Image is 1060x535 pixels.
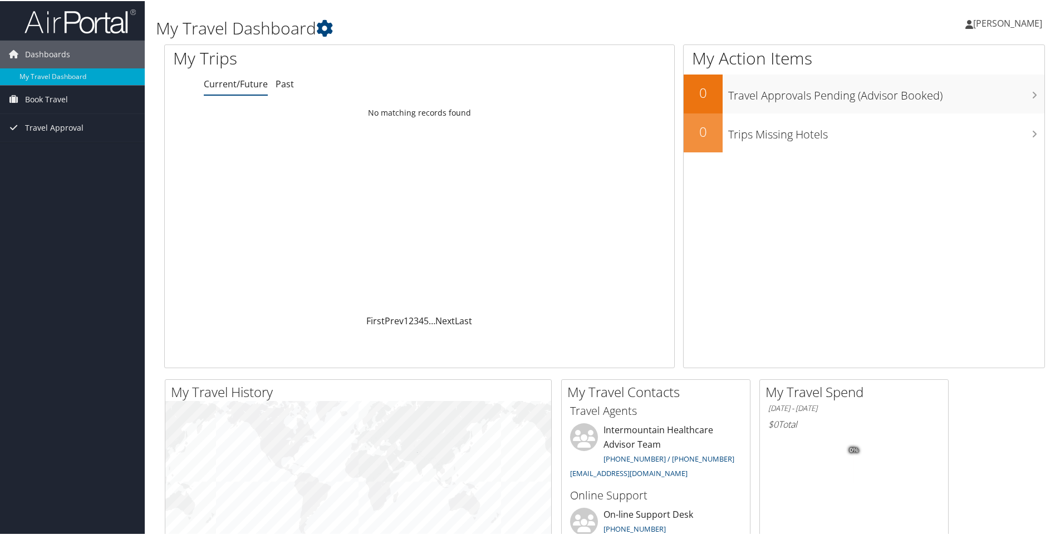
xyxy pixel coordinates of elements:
h3: Travel Agents [570,402,742,418]
a: 0Trips Missing Hotels [684,112,1044,151]
a: Current/Future [204,77,268,89]
h2: My Travel Spend [765,382,948,400]
img: airportal-logo.png [24,7,136,33]
a: [EMAIL_ADDRESS][DOMAIN_NAME] [570,467,688,477]
a: [PHONE_NUMBER] / [PHONE_NUMBER] [603,453,734,463]
a: 1 [404,314,409,326]
span: Book Travel [25,85,68,112]
a: Past [276,77,294,89]
a: 4 [419,314,424,326]
a: [PHONE_NUMBER] [603,523,666,533]
a: [PERSON_NAME] [965,6,1053,39]
h6: Total [768,417,940,429]
h1: My Travel Dashboard [156,16,754,39]
span: … [429,314,435,326]
a: 2 [409,314,414,326]
h3: Online Support [570,487,742,502]
a: First [366,314,385,326]
h1: My Action Items [684,46,1044,69]
span: [PERSON_NAME] [973,16,1042,28]
h2: 0 [684,121,723,140]
span: $0 [768,417,778,429]
h2: My Travel History [171,382,551,400]
h2: 0 [684,82,723,101]
span: Dashboards [25,39,70,67]
a: Next [435,314,455,326]
h2: My Travel Contacts [567,382,750,400]
tspan: 0% [850,446,858,453]
a: 0Travel Approvals Pending (Advisor Booked) [684,73,1044,112]
h1: My Trips [173,46,454,69]
h6: [DATE] - [DATE] [768,402,940,413]
h3: Trips Missing Hotels [728,120,1044,141]
a: 3 [414,314,419,326]
span: Travel Approval [25,113,84,141]
h3: Travel Approvals Pending (Advisor Booked) [728,81,1044,102]
td: No matching records found [165,102,674,122]
a: 5 [424,314,429,326]
li: Intermountain Healthcare Advisor Team [565,422,747,482]
a: Last [455,314,472,326]
a: Prev [385,314,404,326]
